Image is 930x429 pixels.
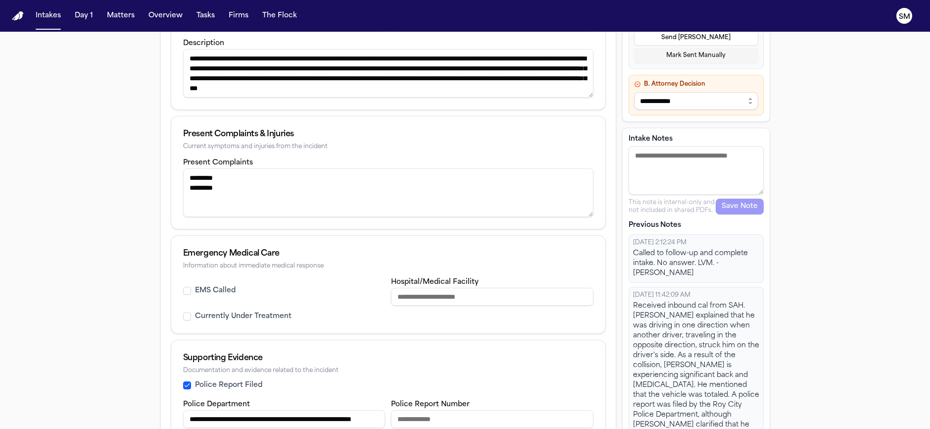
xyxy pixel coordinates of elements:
textarea: Present complaints [183,168,593,217]
label: Present Complaints [183,159,253,166]
label: Police Department [183,401,250,408]
button: Day 1 [71,7,97,25]
div: Present Complaints & Injuries [183,128,593,140]
input: Hospital or medical facility [391,288,593,306]
textarea: Incident description [183,49,593,98]
div: Information about immediate medical response [183,263,593,270]
img: Finch Logo [12,11,24,21]
button: Overview [145,7,187,25]
button: Send [PERSON_NAME] [634,30,758,46]
a: Home [12,11,24,21]
div: Called to follow-up and complete intake. No answer. LVM. - [PERSON_NAME] [633,249,759,278]
input: Police report number [391,410,593,428]
p: Previous Notes [629,220,764,230]
div: Supporting Evidence [183,352,593,364]
button: Tasks [193,7,219,25]
div: Emergency Medical Care [183,248,593,260]
p: This note is internal-only and not included in shared PDFs. [629,199,716,214]
label: Police Report Number [391,401,470,408]
div: [DATE] 2:12:24 PM [633,239,759,247]
label: Police Report Filed [195,380,262,390]
label: Hospital/Medical Facility [391,278,479,286]
label: Description [183,40,224,47]
button: Firms [225,7,252,25]
textarea: Intake notes [629,146,764,195]
h4: B. Attorney Decision [634,80,758,88]
button: Mark Sent Manually [634,48,758,63]
label: Currently Under Treatment [195,312,292,322]
input: Police department [183,410,386,428]
div: Documentation and evidence related to the incident [183,367,593,375]
button: Intakes [32,7,65,25]
label: Intake Notes [629,134,764,144]
div: Current symptoms and injuries from the incident [183,143,593,151]
label: EMS Called [195,286,236,296]
button: The Flock [258,7,301,25]
div: [DATE] 11:42:09 AM [633,291,759,299]
button: Matters [103,7,139,25]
